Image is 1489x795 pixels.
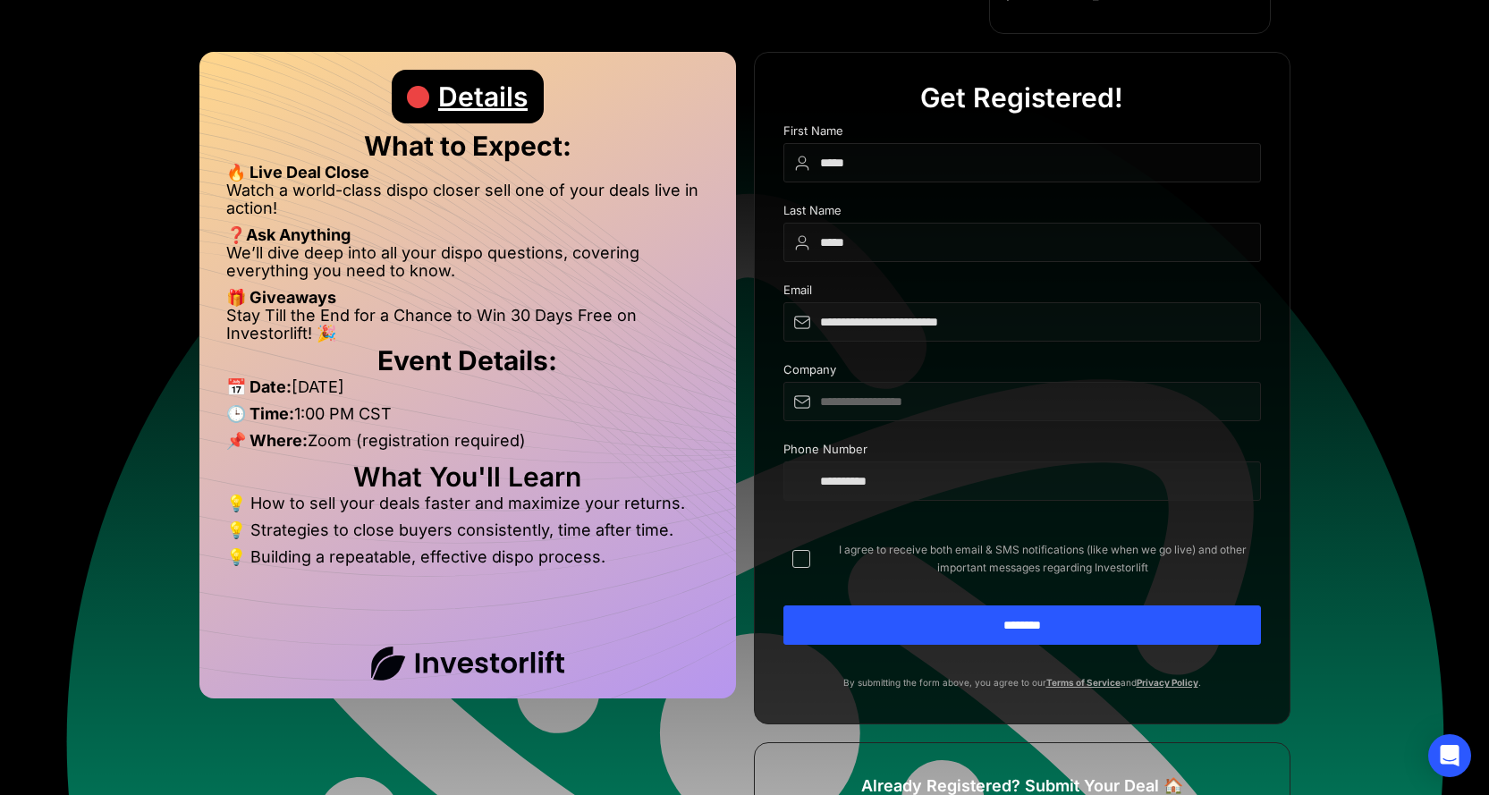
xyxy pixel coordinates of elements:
h2: What You'll Learn [226,468,709,486]
div: Get Registered! [920,71,1123,124]
strong: 🔥 Live Deal Close [226,163,369,182]
strong: 📌 Where: [226,431,308,450]
strong: Event Details: [377,344,557,376]
li: [DATE] [226,378,709,405]
strong: 📅 Date: [226,377,292,396]
strong: What to Expect: [364,130,571,162]
div: Company [783,363,1261,382]
li: 💡 Building a repeatable, effective dispo process. [226,548,709,566]
li: Zoom (registration required) [226,432,709,459]
strong: 🎁 Giveaways [226,288,336,307]
div: Open Intercom Messenger [1428,734,1471,777]
li: Stay Till the End for a Chance to Win 30 Days Free on Investorlift! 🎉 [226,307,709,343]
a: Privacy Policy [1137,677,1198,688]
strong: ❓Ask Anything [226,225,351,244]
strong: 🕒 Time: [226,404,294,423]
li: 💡 Strategies to close buyers consistently, time after time. [226,521,709,548]
div: First Name [783,124,1261,143]
div: Details [438,70,528,123]
div: Phone Number [783,443,1261,461]
a: Terms of Service [1046,677,1121,688]
li: Watch a world-class dispo closer sell one of your deals live in action! [226,182,709,226]
li: We’ll dive deep into all your dispo questions, covering everything you need to know. [226,244,709,289]
div: Last Name [783,204,1261,223]
li: 💡 How to sell your deals faster and maximize your returns. [226,495,709,521]
div: Email [783,283,1261,302]
li: 1:00 PM CST [226,405,709,432]
p: By submitting the form above, you agree to our and . [783,673,1261,691]
form: DIspo Day Main Form [783,124,1261,673]
span: I agree to receive both email & SMS notifications (like when we go live) and other important mess... [825,541,1261,577]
